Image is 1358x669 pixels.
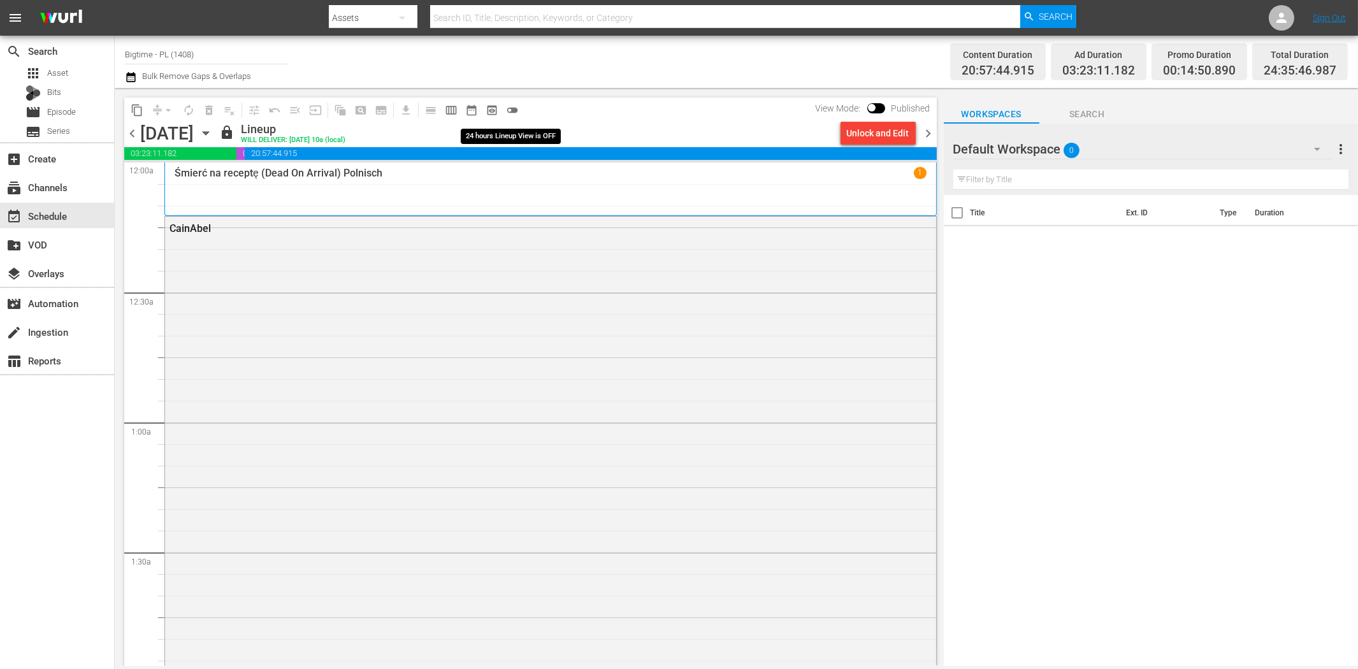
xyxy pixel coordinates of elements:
[241,122,345,136] div: Lineup
[1313,13,1346,23] a: Sign Out
[1064,137,1080,164] span: 0
[264,100,285,120] span: Revert to Primary Episode
[441,100,461,120] span: Week Calendar View
[1163,64,1236,78] span: 00:14:50.890
[847,122,909,145] div: Unlock and Edit
[1212,195,1247,231] th: Type
[445,104,458,117] span: calendar_view_week_outlined
[506,104,519,117] span: toggle_off
[1118,195,1211,231] th: Ext. ID
[8,10,23,25] span: menu
[236,147,245,160] span: 00:14:50.890
[1062,46,1135,64] div: Ad Duration
[140,71,251,81] span: Bulk Remove Gaps & Overlaps
[31,3,92,33] img: ans4CAIJ8jUAAAAAAAAAAAAAAAAAAAAAAAAgQb4GAAAAAAAAAAAAAAAAAAAAAAAAJMjXAAAAAAAAAAAAAAAAAAAAAAAAgAT5G...
[124,126,140,141] span: chevron_left
[867,103,876,112] span: Toggle to switch from Published to Draft view.
[1039,5,1073,28] span: Search
[1247,195,1324,231] th: Duration
[809,103,867,113] span: View Mode:
[1264,46,1336,64] div: Total Duration
[953,131,1333,167] div: Default Workspace
[1062,64,1135,78] span: 03:23:11.182
[6,296,22,312] span: Automation
[305,100,326,120] span: Update Metadata from Key Asset
[486,104,498,117] span: preview_outlined
[240,97,264,122] span: Customize Events
[326,97,350,122] span: Refresh All Search Blocks
[124,147,236,160] span: 03:23:11.182
[245,147,937,160] span: 20:57:44.915
[6,180,22,196] span: Channels
[841,122,916,145] button: Unlock and Edit
[885,103,937,113] span: Published
[25,85,41,101] div: Bits
[175,167,382,179] p: Śmierć na receptę (Dead On Arrival) Polnisch
[131,104,143,117] span: content_copy
[199,100,219,120] span: Select an event to delete
[6,325,22,340] span: create
[944,106,1039,122] span: Workspaces
[6,354,22,369] span: Reports
[971,195,1119,231] th: Title
[918,168,922,177] p: 1
[465,104,478,117] span: date_range_outlined
[391,97,416,122] span: Download as CSV
[921,126,937,141] span: chevron_right
[219,125,235,140] span: lock
[6,209,22,224] span: Schedule
[371,100,391,120] span: Create Series Block
[6,238,22,253] span: VOD
[47,67,68,80] span: Asset
[47,106,76,119] span: Episode
[416,97,441,122] span: Day Calendar View
[962,64,1034,78] span: 20:57:44.915
[1333,141,1348,157] span: more_vert
[1264,64,1336,78] span: 24:35:46.987
[140,123,194,144] div: [DATE]
[285,100,305,120] span: Fill episodes with ad slates
[25,104,41,120] span: Episode
[170,222,861,234] div: CainAbel
[47,86,61,99] span: Bits
[25,124,41,140] span: Series
[47,125,70,138] span: Series
[1039,106,1135,122] span: Search
[6,266,22,282] span: Overlays
[25,66,41,81] span: Asset
[6,152,22,167] span: Create
[1020,5,1076,28] button: Search
[6,44,22,59] span: Search
[241,136,345,145] div: WILL DELIVER: [DATE] 10a (local)
[1333,134,1348,164] button: more_vert
[1163,46,1236,64] div: Promo Duration
[127,100,147,120] span: Copy Lineup
[962,46,1034,64] div: Content Duration
[219,100,240,120] span: Clear Lineup
[350,100,371,120] span: Create Search Block
[461,100,482,120] span: Month Calendar View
